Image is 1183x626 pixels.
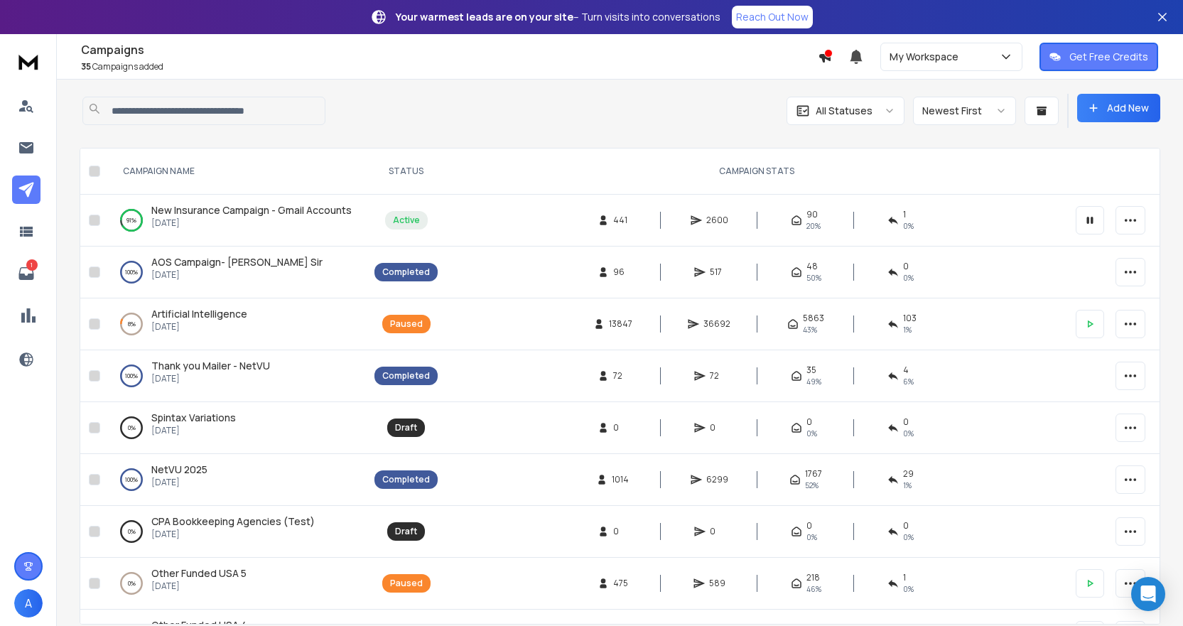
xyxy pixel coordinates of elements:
[903,572,906,583] span: 1
[151,217,352,229] p: [DATE]
[151,425,236,436] p: [DATE]
[903,272,914,284] span: 0 %
[151,581,247,592] p: [DATE]
[382,266,430,278] div: Completed
[710,266,724,278] span: 517
[806,272,821,284] span: 50 %
[151,514,315,528] span: CPA Bookkeeping Agencies (Test)
[128,317,136,331] p: 8 %
[903,209,906,220] span: 1
[14,589,43,617] span: A
[806,428,817,439] span: 0%
[613,526,627,537] span: 0
[446,149,1067,195] th: CAMPAIGN STATS
[125,265,138,279] p: 100 %
[732,6,813,28] a: Reach Out Now
[396,10,573,23] strong: Your warmest leads are on your site
[151,477,207,488] p: [DATE]
[151,255,323,269] a: AOS Campaign- [PERSON_NAME] Sir
[816,104,873,118] p: All Statuses
[390,318,423,330] div: Paused
[151,411,236,424] span: Spintax Variations
[806,416,812,428] span: 0
[806,220,821,232] span: 20 %
[903,468,914,480] span: 29
[106,149,366,195] th: CAMPAIGN NAME
[151,463,207,476] span: NetVU 2025
[1039,43,1158,71] button: Get Free Credits
[128,421,136,435] p: 0 %
[81,41,818,58] h1: Campaigns
[903,261,909,272] span: 0
[805,480,819,491] span: 52 %
[151,529,315,540] p: [DATE]
[613,370,627,382] span: 72
[806,583,821,595] span: 46 %
[151,359,270,373] a: Thank you Mailer - NetVU
[903,520,909,531] span: 0
[706,474,728,485] span: 6299
[395,526,417,537] div: Draft
[806,261,818,272] span: 48
[106,247,366,298] td: 100%AOS Campaign- [PERSON_NAME] Sir[DATE]
[151,373,270,384] p: [DATE]
[382,370,430,382] div: Completed
[903,583,914,595] span: 0 %
[151,307,247,321] a: Artificial Intelligence
[709,578,725,589] span: 589
[390,578,423,589] div: Paused
[1069,50,1148,64] p: Get Free Credits
[706,215,728,226] span: 2600
[106,350,366,402] td: 100%Thank you Mailer - NetVU[DATE]
[128,524,136,539] p: 0 %
[903,365,909,376] span: 4
[903,376,914,387] span: 6 %
[106,298,366,350] td: 8%Artificial Intelligence[DATE]
[366,149,446,195] th: STATUS
[151,203,352,217] a: New Insurance Campaign - Gmail Accounts
[806,531,817,543] span: 0%
[1131,577,1165,611] div: Open Intercom Messenger
[12,259,40,288] a: 1
[106,558,366,610] td: 0%Other Funded USA 5[DATE]
[806,376,821,387] span: 49 %
[803,324,817,335] span: 43 %
[903,416,909,428] span: 0
[613,422,627,433] span: 0
[806,209,818,220] span: 90
[128,576,136,590] p: 0 %
[81,61,818,72] p: Campaigns added
[151,411,236,425] a: Spintax Variations
[395,422,417,433] div: Draft
[710,526,724,537] span: 0
[806,572,820,583] span: 218
[890,50,964,64] p: My Workspace
[106,506,366,558] td: 0%CPA Bookkeeping Agencies (Test)[DATE]
[903,531,914,543] span: 0%
[903,220,914,232] span: 0 %
[613,215,627,226] span: 441
[613,578,628,589] span: 475
[710,422,724,433] span: 0
[396,10,720,24] p: – Turn visits into conversations
[1077,94,1160,122] button: Add New
[125,369,138,383] p: 100 %
[126,213,136,227] p: 91 %
[393,215,420,226] div: Active
[151,566,247,581] a: Other Funded USA 5
[903,324,912,335] span: 1 %
[151,514,315,529] a: CPA Bookkeeping Agencies (Test)
[125,473,138,487] p: 100 %
[703,318,730,330] span: 36692
[903,428,914,439] span: 0%
[151,269,323,281] p: [DATE]
[14,48,43,75] img: logo
[26,259,38,271] p: 1
[151,566,247,580] span: Other Funded USA 5
[803,313,824,324] span: 5863
[805,468,822,480] span: 1767
[106,454,366,506] td: 100%NetVU 2025[DATE]
[151,321,247,333] p: [DATE]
